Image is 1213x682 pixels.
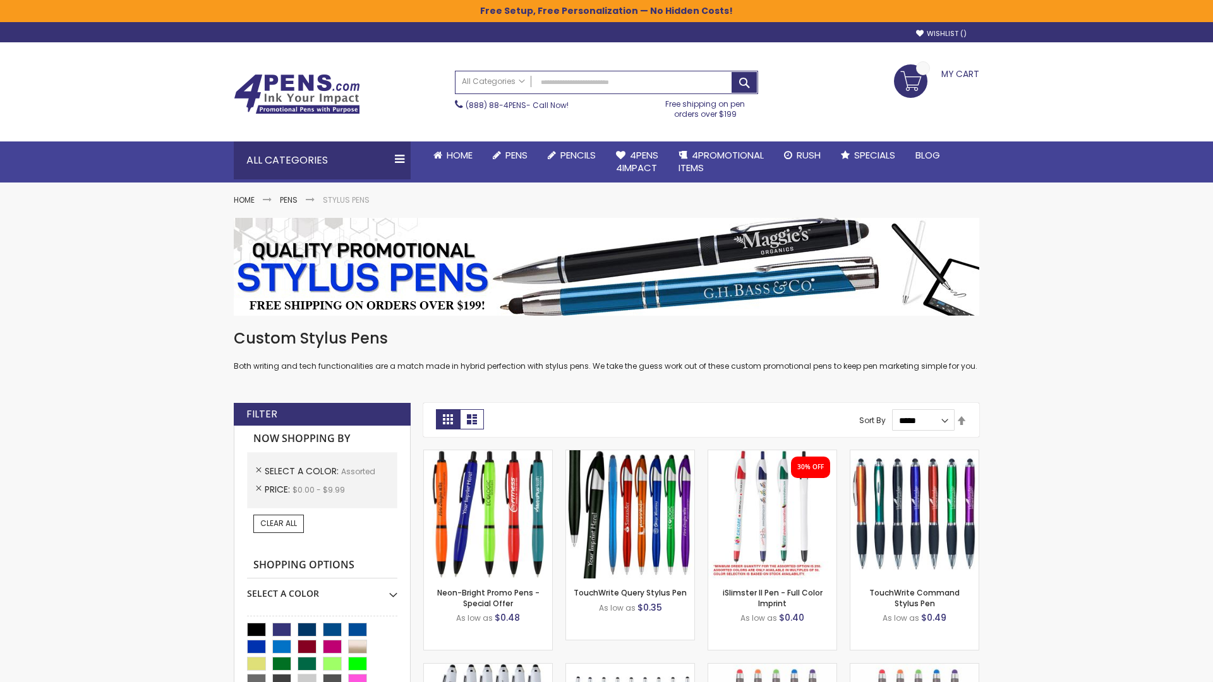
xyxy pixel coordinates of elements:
[708,663,836,674] a: Islander Softy Gel Pen with Stylus-Assorted
[566,450,694,578] img: TouchWrite Query Stylus Pen-Assorted
[447,148,473,162] span: Home
[679,148,764,174] span: 4PROMOTIONAL ITEMS
[850,450,979,460] a: TouchWrite Command Stylus Pen-Assorted
[265,483,293,496] span: Price
[456,613,493,623] span: As low as
[797,148,821,162] span: Rush
[247,426,397,452] strong: Now Shopping by
[616,148,658,174] span: 4Pens 4impact
[456,71,531,92] a: All Categories
[606,141,668,182] a: 4Pens4impact
[740,613,777,623] span: As low as
[921,611,946,624] span: $0.49
[854,148,895,162] span: Specials
[341,466,375,477] span: Assorted
[637,601,662,614] span: $0.35
[234,328,979,349] h1: Custom Stylus Pens
[538,141,606,169] a: Pencils
[247,578,397,600] div: Select A Color
[560,148,596,162] span: Pencils
[260,518,297,529] span: Clear All
[247,552,397,579] strong: Shopping Options
[234,218,979,316] img: Stylus Pens
[466,100,526,111] a: (888) 88-4PENS
[280,194,298,205] a: Pens
[436,409,460,429] strong: Grid
[779,611,804,624] span: $0.40
[574,587,687,598] a: TouchWrite Query Stylus Pen
[483,141,538,169] a: Pens
[253,515,304,532] a: Clear All
[708,450,836,460] a: iSlimster II - Full Color-Assorted
[495,611,520,624] span: $0.48
[668,141,774,182] a: 4PROMOTIONALITEMS
[234,194,255,205] a: Home
[234,74,360,114] img: 4Pens Custom Pens and Promotional Products
[916,29,967,39] a: Wishlist
[905,141,950,169] a: Blog
[466,100,569,111] span: - Call Now!
[859,415,886,426] label: Sort By
[234,328,979,372] div: Both writing and tech functionalities are a match made in hybrid perfection with stylus pens. We ...
[423,141,483,169] a: Home
[505,148,528,162] span: Pens
[850,450,979,578] img: TouchWrite Command Stylus Pen-Assorted
[566,450,694,460] a: TouchWrite Query Stylus Pen-Assorted
[915,148,940,162] span: Blog
[234,141,411,179] div: All Categories
[850,663,979,674] a: Islander Softy Gel with Stylus - ColorJet Imprint-Assorted
[323,194,370,205] strong: Stylus Pens
[797,463,824,472] div: 30% OFF
[883,613,919,623] span: As low as
[566,663,694,674] a: Stiletto Advertising Stylus Pens-Assorted
[653,94,759,119] div: Free shipping on pen orders over $199
[265,465,341,477] span: Select A Color
[708,450,836,578] img: iSlimster II - Full Color-Assorted
[869,587,960,608] a: TouchWrite Command Stylus Pen
[424,450,552,578] img: Neon-Bright Promo Pens-Assorted
[424,450,552,460] a: Neon-Bright Promo Pens-Assorted
[723,587,823,608] a: iSlimster II Pen - Full Color Imprint
[437,587,540,608] a: Neon-Bright Promo Pens - Special Offer
[599,602,636,613] span: As low as
[293,484,345,495] span: $0.00 - $9.99
[774,141,831,169] a: Rush
[424,663,552,674] a: Kimberly Logo Stylus Pens-Assorted
[831,141,905,169] a: Specials
[462,76,525,87] span: All Categories
[246,407,277,421] strong: Filter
